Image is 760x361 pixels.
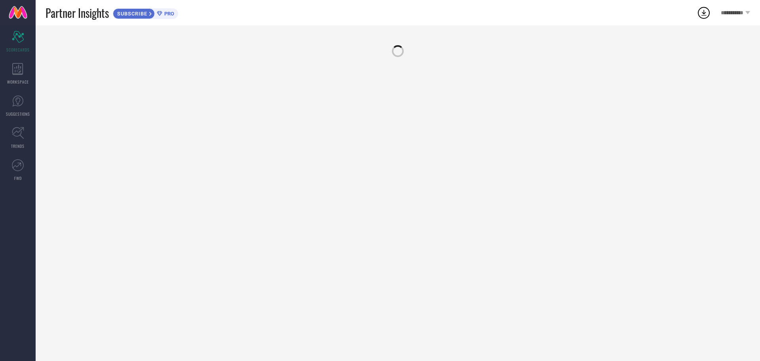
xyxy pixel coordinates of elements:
[6,47,30,53] span: SCORECARDS
[7,79,29,85] span: WORKSPACE
[6,111,30,117] span: SUGGESTIONS
[113,11,149,17] span: SUBSCRIBE
[162,11,174,17] span: PRO
[697,6,711,20] div: Open download list
[11,143,25,149] span: TRENDS
[113,6,178,19] a: SUBSCRIBEPRO
[46,5,109,21] span: Partner Insights
[14,175,22,181] span: FWD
